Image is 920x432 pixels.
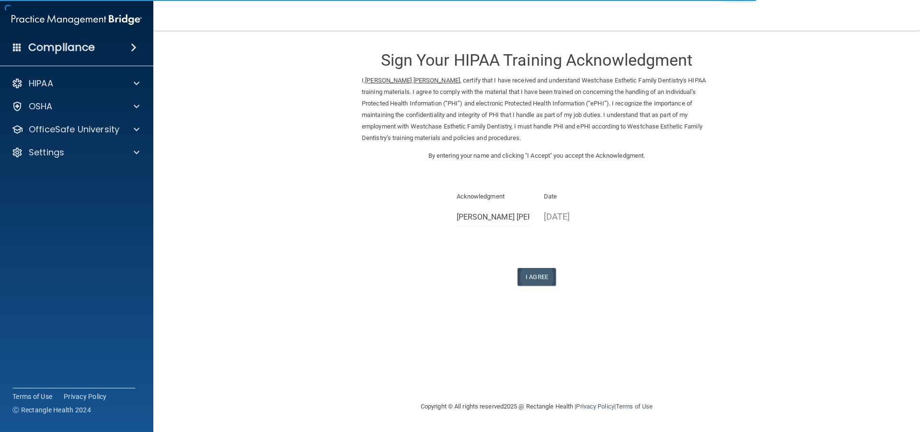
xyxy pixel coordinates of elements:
[517,268,556,286] button: I Agree
[64,392,107,401] a: Privacy Policy
[362,51,712,69] h3: Sign Your HIPAA Training Acknowledgment
[544,191,617,202] p: Date
[28,41,95,54] h4: Compliance
[362,75,712,144] p: I, , certify that I have received and understand Westchase Esthetic Family Dentistry's HIPAA trai...
[457,191,530,202] p: Acknowledgment
[616,403,653,410] a: Terms of Use
[11,78,139,89] a: HIPAA
[11,101,139,112] a: OSHA
[29,78,53,89] p: HIPAA
[362,391,712,422] div: Copyright © All rights reserved 2025 @ Rectangle Health | |
[29,101,53,112] p: OSHA
[11,10,142,29] img: PMB logo
[11,147,139,158] a: Settings
[12,405,91,415] span: Ⓒ Rectangle Health 2024
[12,392,52,401] a: Terms of Use
[11,124,139,135] a: OfficeSafe University
[544,209,617,224] p: [DATE]
[29,147,64,158] p: Settings
[362,150,712,162] p: By entering your name and clicking "I Accept" you accept the Acknowledgment.
[457,209,530,226] input: Full Name
[29,124,119,135] p: OfficeSafe University
[576,403,614,410] a: Privacy Policy
[365,77,460,84] ins: [PERSON_NAME] [PERSON_NAME]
